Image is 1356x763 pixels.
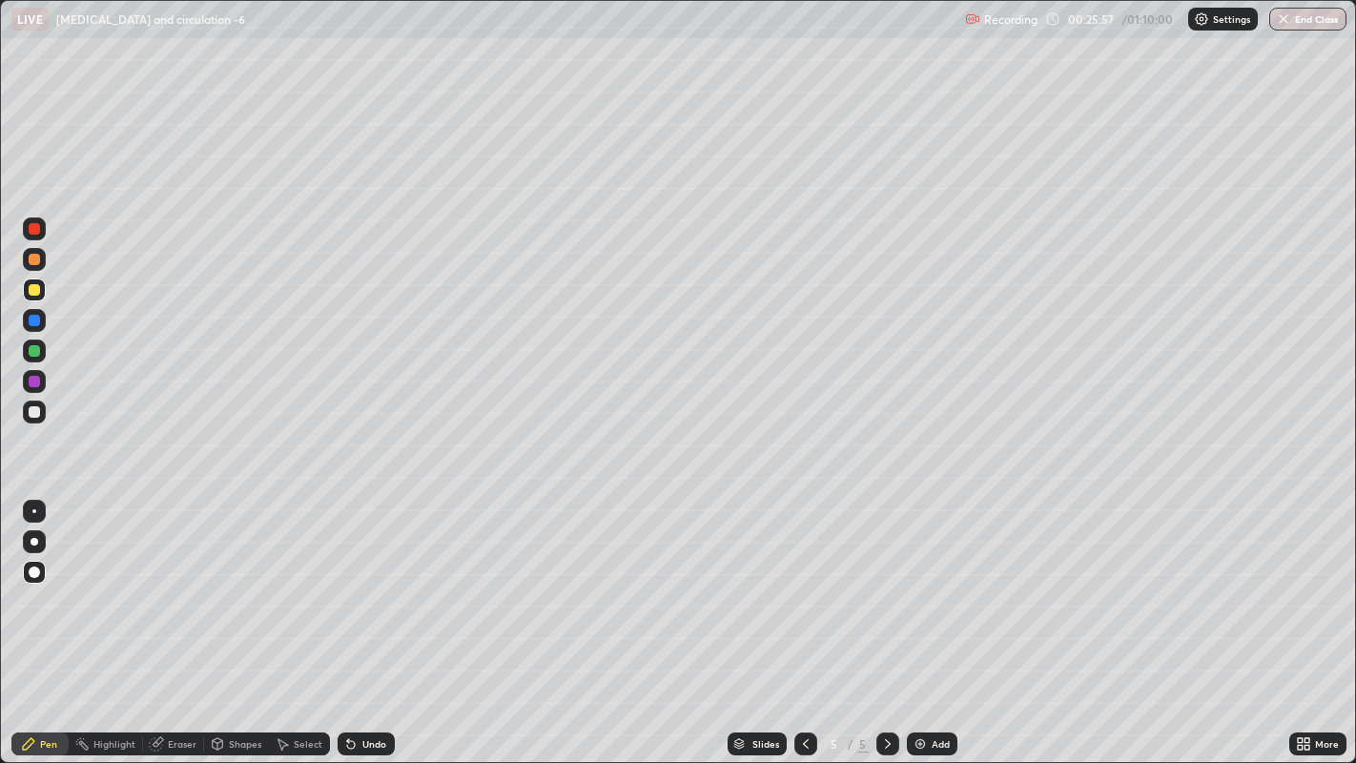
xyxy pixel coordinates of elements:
div: More [1315,739,1339,749]
div: Shapes [229,739,261,749]
div: / [848,738,853,750]
div: 5 [825,738,844,750]
div: Add [932,739,950,749]
img: end-class-cross [1276,11,1291,27]
img: add-slide-button [913,736,928,752]
div: Highlight [93,739,135,749]
div: Select [294,739,322,749]
div: Eraser [168,739,196,749]
p: [MEDICAL_DATA] and circulation -6 [56,11,245,27]
div: Undo [362,739,386,749]
button: End Class [1269,8,1346,31]
div: Slides [752,739,779,749]
img: recording.375f2c34.svg [965,11,980,27]
p: LIVE [17,11,43,27]
div: Pen [40,739,57,749]
p: Settings [1213,14,1250,24]
div: 5 [857,735,869,753]
p: Recording [984,12,1038,27]
img: class-settings-icons [1194,11,1209,27]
